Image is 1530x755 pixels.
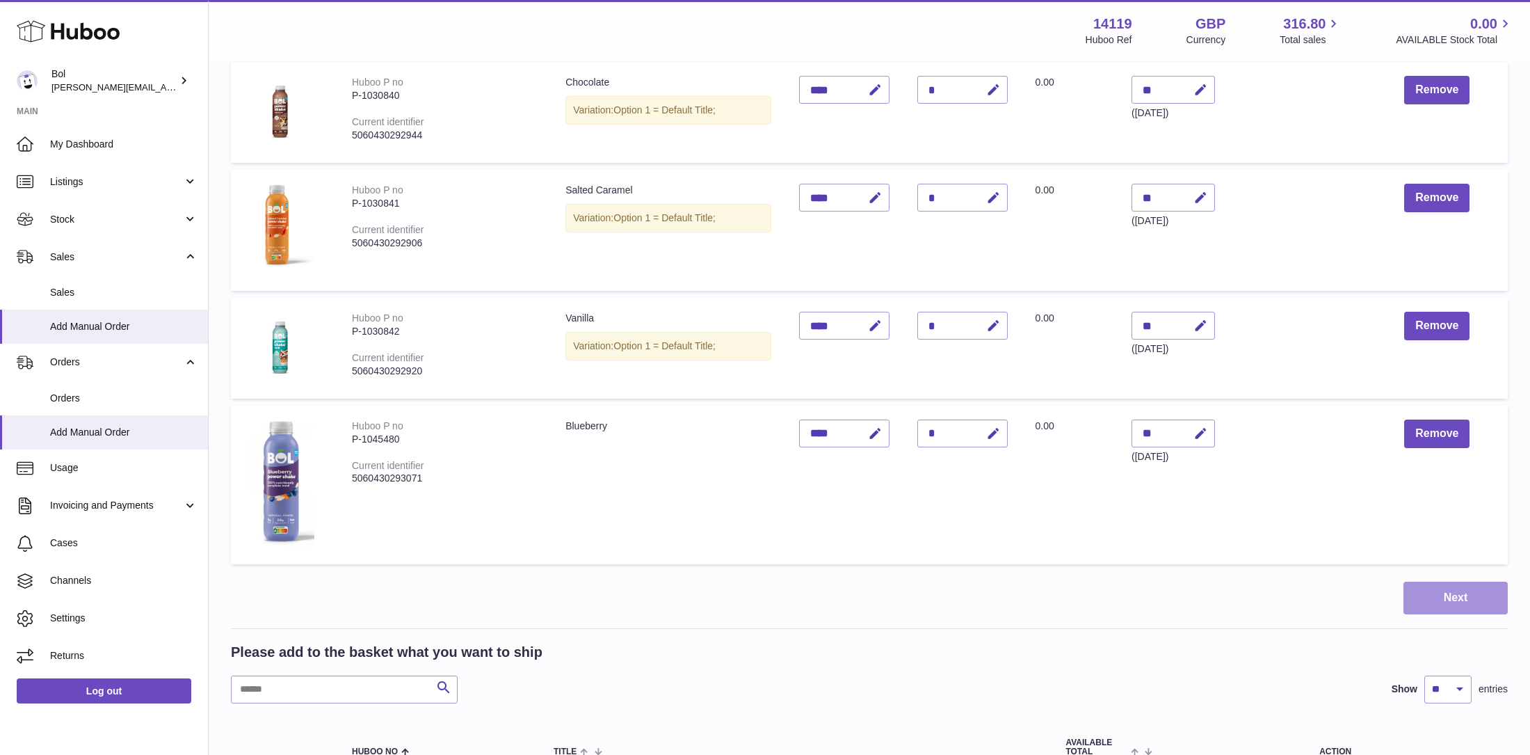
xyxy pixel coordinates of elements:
button: Next [1403,582,1508,614]
span: 0.00 [1036,184,1054,196]
td: Vanilla [551,298,784,399]
span: Orders [50,392,198,405]
div: ([DATE]) [1132,450,1215,463]
div: P-1030842 [352,325,538,338]
span: 0.00 [1036,420,1054,431]
span: Channels [50,574,198,587]
span: Sales [50,251,183,264]
div: Huboo P no [352,77,403,88]
div: Huboo P no [352,184,403,196]
strong: 14119 [1093,15,1132,33]
span: 316.80 [1283,15,1326,33]
div: Currency [1186,33,1226,47]
div: Variation: [565,96,771,125]
div: Current identifier [352,460,424,471]
span: Stock [50,213,183,226]
span: Returns [50,649,198,662]
td: Blueberry [551,406,784,564]
div: 5060430292920 [352,365,538,378]
span: [PERSON_NAME][EMAIL_ADDRESS][PERSON_NAME][DOMAIN_NAME] [51,81,353,93]
button: Remove [1404,184,1469,212]
button: Remove [1404,76,1469,104]
span: Option 1 = Default Title; [613,212,716,223]
div: Huboo P no [352,420,403,431]
span: Invoicing and Payments [50,499,183,512]
button: Remove [1404,420,1469,448]
label: Show [1392,683,1417,696]
h2: Please add to the basket what you want to ship [231,643,542,662]
div: P-1030840 [352,89,538,102]
span: 0.00 [1036,312,1054,324]
img: Vanilla [245,312,314,381]
span: Add Manual Order [50,426,198,439]
span: 0.00 [1036,77,1054,88]
img: Chocolate [245,76,314,145]
span: 0.00 [1470,15,1497,33]
span: Add Manual Order [50,320,198,333]
td: Chocolate [551,62,784,163]
a: 0.00 AVAILABLE Stock Total [1396,15,1513,47]
span: Listings [50,175,183,189]
span: Option 1 = Default Title; [613,104,716,116]
div: 5060430292944 [352,129,538,142]
button: Remove [1404,312,1469,340]
span: AVAILABLE Stock Total [1396,33,1513,47]
a: 316.80 Total sales [1280,15,1342,47]
img: Isabel.deSousa@bolfoods.com [17,70,38,91]
span: Option 1 = Default Title; [613,340,716,351]
div: Variation: [565,332,771,360]
div: Current identifier [352,224,424,235]
div: Bol [51,67,177,94]
div: ([DATE]) [1132,106,1215,120]
span: Settings [50,612,198,625]
div: 5060430292906 [352,237,538,250]
div: Current identifier [352,116,424,127]
td: Salted Caramel [551,170,784,291]
span: Total sales [1280,33,1342,47]
span: Sales [50,286,198,299]
span: Orders [50,356,183,369]
span: My Dashboard [50,138,198,151]
img: Blueberry [245,420,314,547]
div: ([DATE]) [1132,214,1215,228]
div: Huboo Ref [1086,33,1132,47]
div: Current identifier [352,352,424,363]
a: Log out [17,678,191,704]
div: P-1030841 [352,197,538,210]
span: Cases [50,537,198,550]
div: ([DATE]) [1132,342,1215,356]
div: Huboo P no [352,312,403,324]
div: 5060430293071 [352,472,538,485]
span: entries [1479,683,1508,696]
div: Variation: [565,204,771,232]
img: Salted Caramel [245,184,314,273]
div: P-1045480 [352,433,538,446]
strong: GBP [1195,15,1225,33]
span: Usage [50,461,198,475]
